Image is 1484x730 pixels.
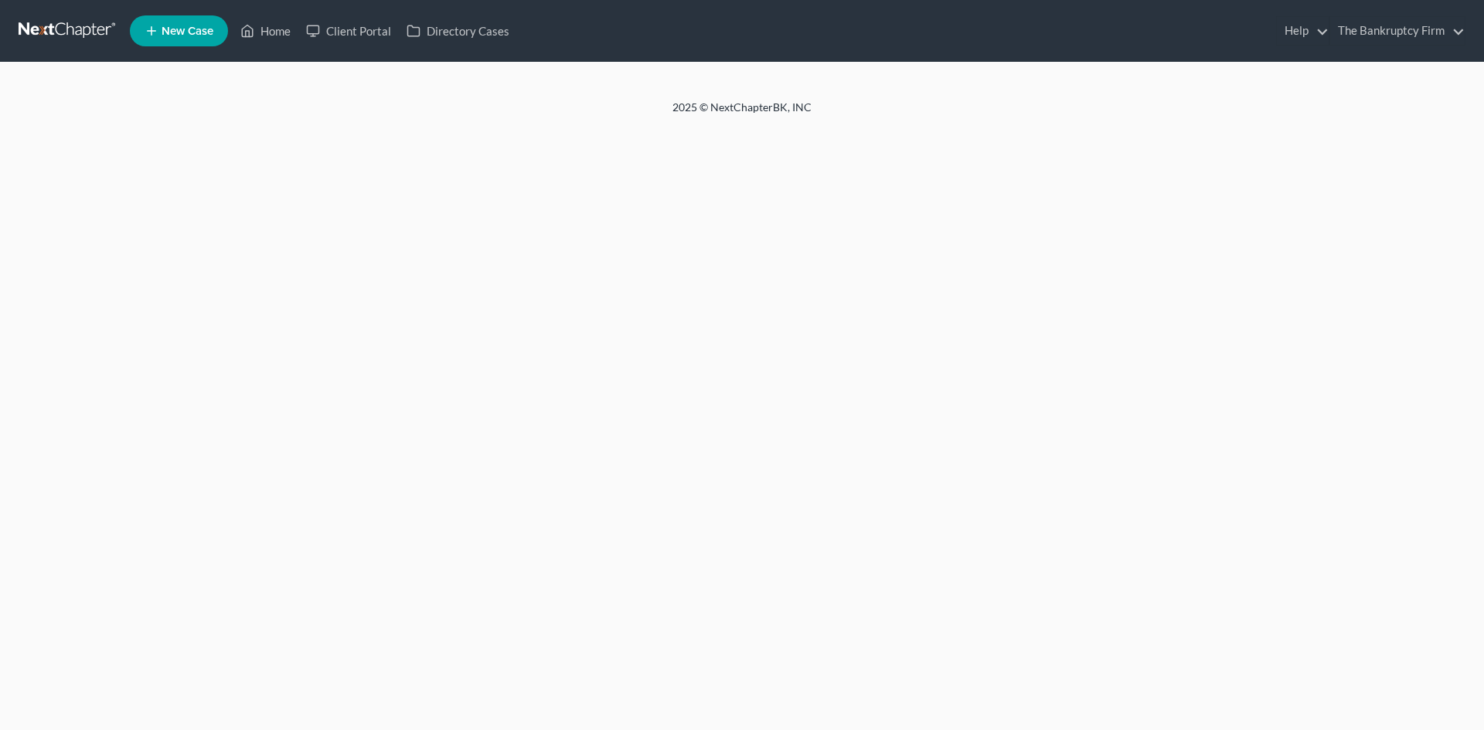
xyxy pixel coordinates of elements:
[1277,17,1329,45] a: Help
[301,100,1183,127] div: 2025 © NextChapterBK, INC
[399,17,517,45] a: Directory Cases
[233,17,298,45] a: Home
[130,15,228,46] new-legal-case-button: New Case
[1330,17,1465,45] a: The Bankruptcy Firm
[298,17,399,45] a: Client Portal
